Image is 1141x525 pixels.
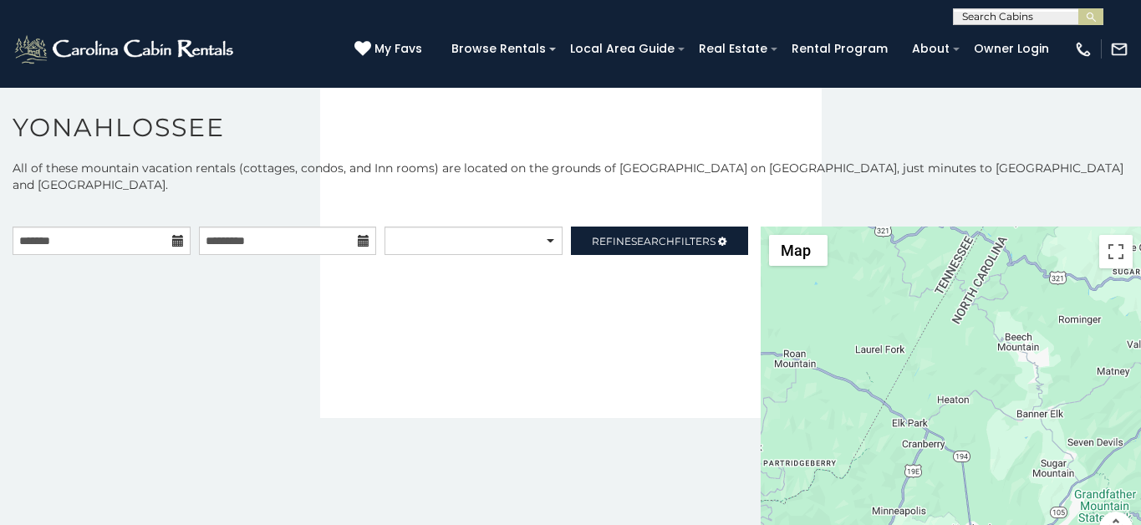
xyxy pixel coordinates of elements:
img: White-1-2.png [13,33,238,66]
a: Local Area Guide [562,36,683,62]
a: My Favs [354,40,426,59]
a: Browse Rentals [443,36,554,62]
img: mail-regular-white.png [1110,40,1128,59]
a: About [904,36,958,62]
span: My Favs [374,40,422,58]
a: Real Estate [690,36,776,62]
span: Search [631,235,675,247]
button: Change map style [769,235,828,266]
img: phone-regular-white.png [1074,40,1093,59]
span: Map [781,242,811,259]
a: Rental Program [783,36,896,62]
a: Owner Login [965,36,1057,62]
span: Refine Filters [592,235,716,247]
a: RefineSearchFilters [571,227,749,255]
button: Toggle fullscreen view [1099,235,1133,268]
